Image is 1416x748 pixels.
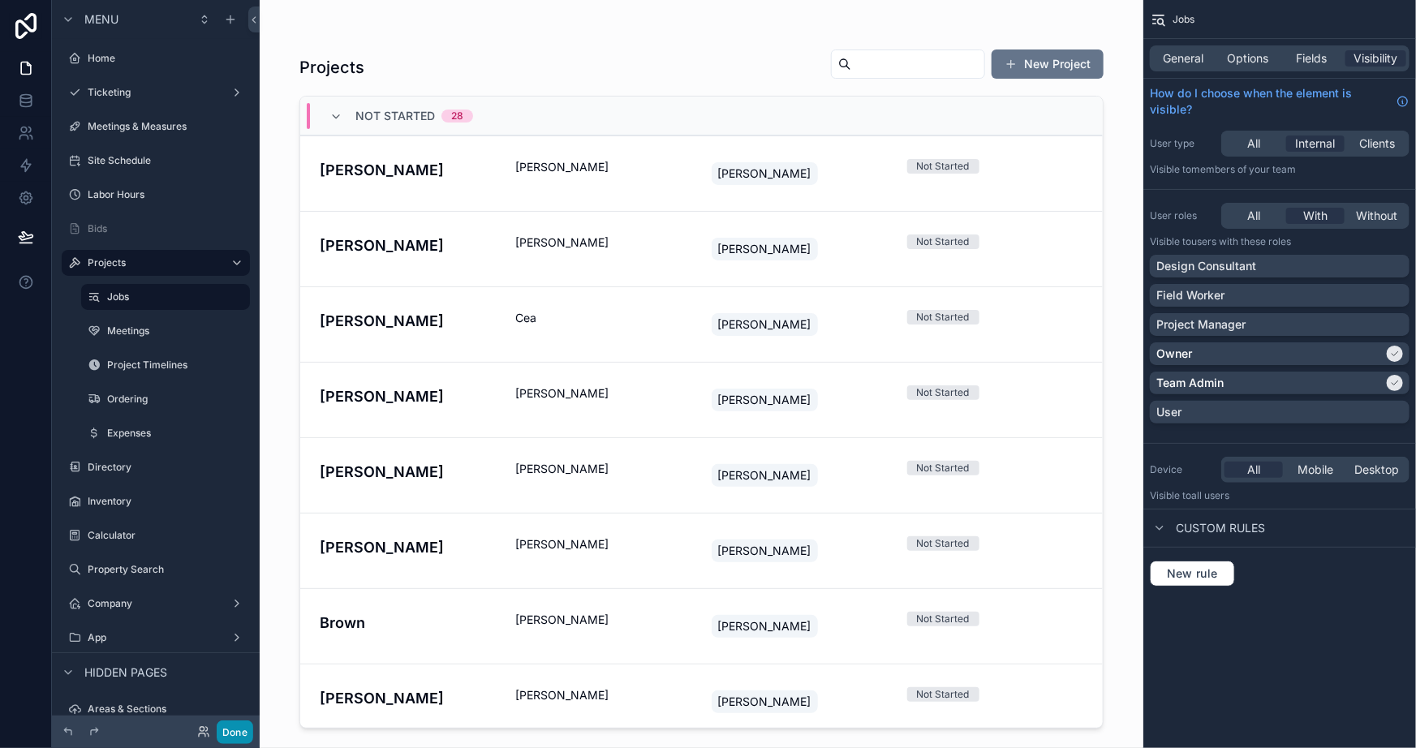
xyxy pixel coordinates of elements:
a: Projects [62,250,250,276]
button: Done [217,720,253,744]
a: [PERSON_NAME][PERSON_NAME][PERSON_NAME]Not Started [300,135,1103,211]
a: [PERSON_NAME][PERSON_NAME][PERSON_NAME]Not Started [300,664,1103,739]
a: Labor Hours [62,182,250,208]
span: Mobile [1298,462,1333,478]
div: Not Started [917,310,970,325]
a: Directory [62,454,250,480]
a: [PERSON_NAME][PERSON_NAME][PERSON_NAME]Not Started [300,362,1103,437]
div: Not Started [917,687,970,702]
p: Team Admin [1156,375,1224,391]
p: Design Consultant [1156,258,1256,274]
span: Members of your team [1191,163,1296,175]
a: Ticketing [62,80,250,105]
div: Not Started [917,159,970,174]
span: Without [1357,208,1398,224]
label: Bids [88,222,247,235]
div: Not Started [917,385,970,400]
span: [PERSON_NAME] [515,461,691,477]
h4: [PERSON_NAME] [320,536,496,558]
a: Expenses [81,420,250,446]
h4: Brown [320,612,496,634]
span: [PERSON_NAME] [718,694,811,710]
span: Users with these roles [1191,235,1291,247]
h4: [PERSON_NAME] [320,159,496,181]
a: Company [62,591,250,617]
p: Owner [1156,346,1192,362]
div: Not Started [917,536,970,551]
h4: [PERSON_NAME] [320,310,496,332]
label: Property Search [88,563,247,576]
span: [PERSON_NAME] [515,159,691,175]
p: Visible to [1150,489,1410,502]
a: [PERSON_NAME][PERSON_NAME][PERSON_NAME]Not Started [300,513,1103,588]
span: [PERSON_NAME] [718,392,811,408]
p: Field Worker [1156,287,1224,303]
h4: [PERSON_NAME] [320,687,496,709]
label: User roles [1150,209,1215,222]
span: [PERSON_NAME] [718,543,811,559]
a: Meetings [81,318,250,344]
label: Expenses [107,427,247,440]
a: Project Timelines [81,352,250,378]
span: All [1247,208,1260,224]
span: Menu [84,11,118,28]
a: [PERSON_NAME]Cea[PERSON_NAME]Not Started [300,286,1103,362]
span: [PERSON_NAME] [718,618,811,634]
label: Project Timelines [107,359,247,372]
span: Fields [1297,50,1328,67]
a: Site Schedule [62,148,250,174]
a: Brown[PERSON_NAME][PERSON_NAME]Not Started [300,588,1103,664]
a: Bids [62,216,250,242]
a: Calculator [62,522,250,548]
p: Visible to [1150,235,1410,248]
span: Options [1227,50,1268,67]
label: Areas & Sections [88,703,247,716]
a: Property Search [62,557,250,582]
label: Home [88,52,247,65]
p: Visible to [1150,163,1410,176]
span: [PERSON_NAME] [718,166,811,182]
span: Hidden pages [84,664,167,681]
a: Home [62,45,250,71]
a: How do I choose when the element is visible? [1150,85,1410,118]
a: Ordering [81,386,250,412]
a: Meetings & Measures [62,114,250,140]
a: App [62,625,250,651]
button: New Project [992,49,1104,79]
span: How do I choose when the element is visible? [1150,85,1390,118]
label: Projects [88,256,217,269]
p: Project Manager [1156,316,1246,333]
span: Internal [1296,135,1336,152]
label: Directory [88,461,247,474]
span: [PERSON_NAME] [515,385,691,402]
label: Jobs [107,290,240,303]
span: [PERSON_NAME] [718,316,811,333]
span: All [1247,135,1260,152]
a: Areas & Sections [62,696,250,722]
label: Ordering [107,393,247,406]
div: 28 [451,110,463,123]
label: Meetings & Measures [88,120,247,133]
span: With [1303,208,1328,224]
div: Not Started [917,461,970,475]
label: Site Schedule [88,154,247,167]
button: New rule [1150,561,1235,587]
span: [PERSON_NAME] [515,234,691,251]
span: Not Started [355,108,435,124]
span: Desktop [1355,462,1400,478]
a: Inventory [62,488,250,514]
span: Cea [515,310,691,326]
span: All [1247,462,1260,478]
span: [PERSON_NAME] [718,467,811,484]
span: [PERSON_NAME] [515,612,691,628]
span: Custom rules [1176,520,1265,536]
span: General [1164,50,1204,67]
span: Visibility [1354,50,1398,67]
p: User [1156,404,1181,420]
span: [PERSON_NAME] [515,687,691,703]
span: all users [1191,489,1229,501]
span: New rule [1160,566,1224,581]
span: [PERSON_NAME] [718,241,811,257]
a: [PERSON_NAME][PERSON_NAME][PERSON_NAME]Not Started [300,437,1103,513]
